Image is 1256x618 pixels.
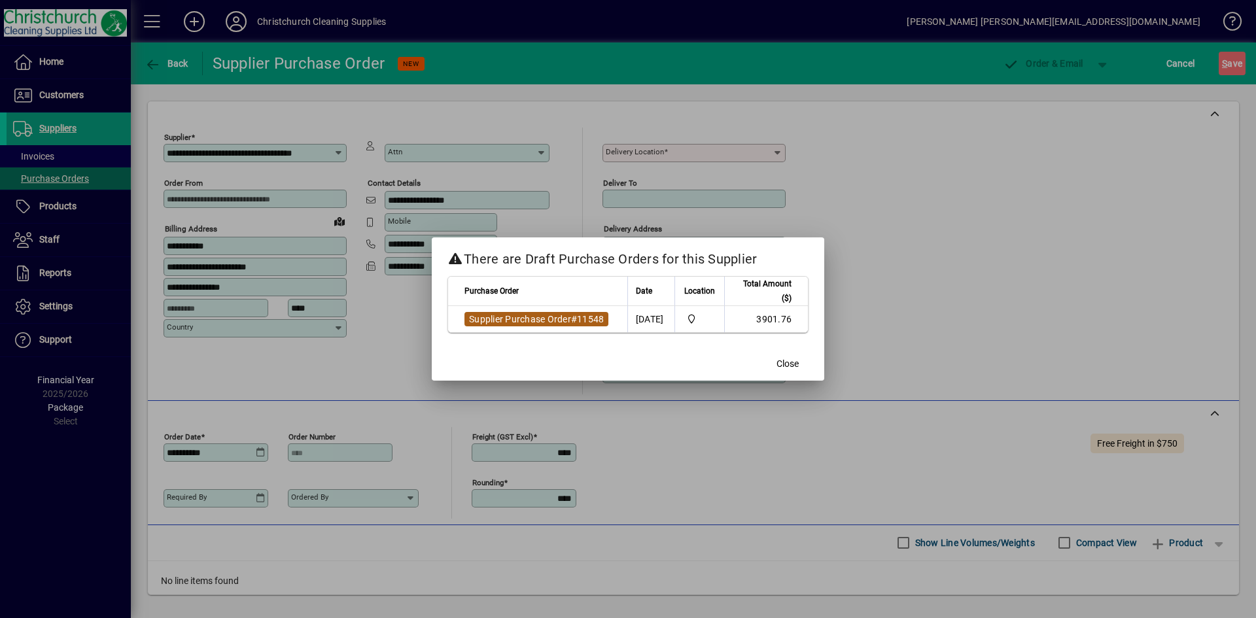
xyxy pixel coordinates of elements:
[432,237,824,275] h2: There are Draft Purchase Orders for this Supplier
[469,314,571,324] span: Supplier Purchase Order
[464,312,608,326] a: Supplier Purchase Order#11548
[636,284,652,298] span: Date
[577,314,604,324] span: 11548
[724,306,808,332] td: 3901.76
[571,314,577,324] span: #
[683,312,717,326] span: Christchurch Cleaning Supplies Ltd
[464,284,519,298] span: Purchase Order
[684,284,715,298] span: Location
[733,277,792,305] span: Total Amount ($)
[776,357,799,371] span: Close
[627,306,674,332] td: [DATE]
[767,352,809,375] button: Close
